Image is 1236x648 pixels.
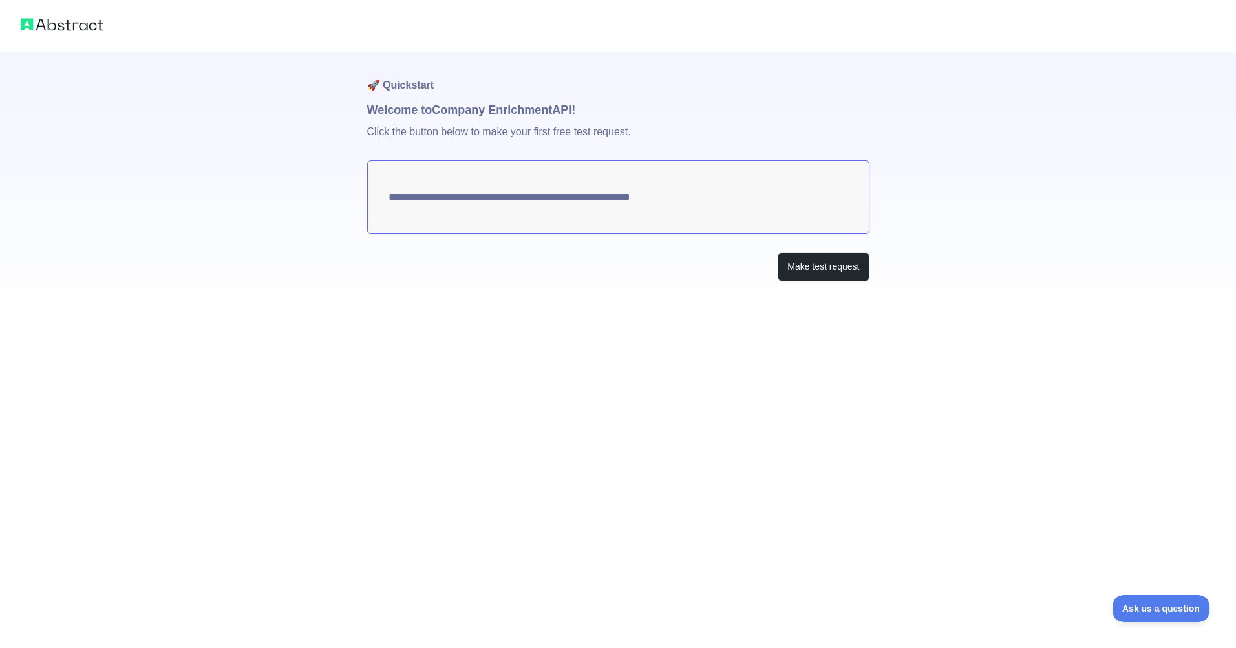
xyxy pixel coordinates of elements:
img: Abstract logo [21,16,103,34]
p: Click the button below to make your first free test request. [367,119,869,160]
h1: Welcome to Company Enrichment API! [367,101,869,119]
iframe: Toggle Customer Support [1113,595,1210,622]
h1: 🚀 Quickstart [367,52,869,101]
button: Make test request [778,252,869,281]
